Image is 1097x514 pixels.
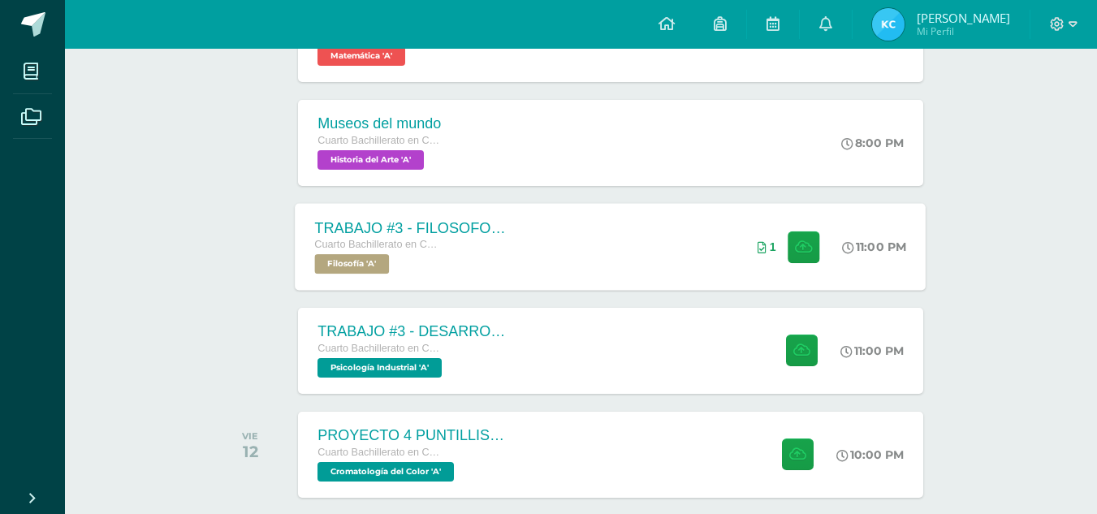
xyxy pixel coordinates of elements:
div: 8:00 PM [841,136,904,150]
div: TRABAJO #3 - DESARROLLO ORGANIZACIONAL [317,323,512,340]
div: 12 [242,442,258,461]
span: Cuarto Bachillerato en CCLL con Orientación en Diseño Gráfico [317,135,439,146]
span: Cromatología del Color 'A' [317,462,454,482]
div: PROYECTO 4 PUNTILLISMO [317,427,512,444]
span: Cuarto Bachillerato en CCLL con Orientación en Diseño Gráfico [317,447,439,458]
span: Cuarto Bachillerato en CCLL con Orientación en Diseño Gráfico [315,239,438,250]
span: Cuarto Bachillerato en CCLL con Orientación en Diseño Gráfico [317,343,439,354]
div: VIE [242,430,258,442]
div: TRABAJO #3 - FILOSOFOS [DEMOGRAPHIC_DATA] [315,219,512,236]
div: 10:00 PM [836,447,904,462]
span: Matemática 'A' [317,46,405,66]
div: 11:00 PM [843,240,907,254]
div: 11:00 PM [840,343,904,358]
span: Psicología Industrial 'A' [317,358,442,378]
span: Filosofía 'A' [315,254,390,274]
span: [PERSON_NAME] [917,10,1010,26]
span: Mi Perfil [917,24,1010,38]
div: Archivos entregados [758,240,776,253]
img: c156b1f3c5b0e87d29cd289abd666cee.png [872,8,905,41]
span: Historia del Arte 'A' [317,150,424,170]
div: Museos del mundo [317,115,441,132]
span: 1 [770,240,776,253]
